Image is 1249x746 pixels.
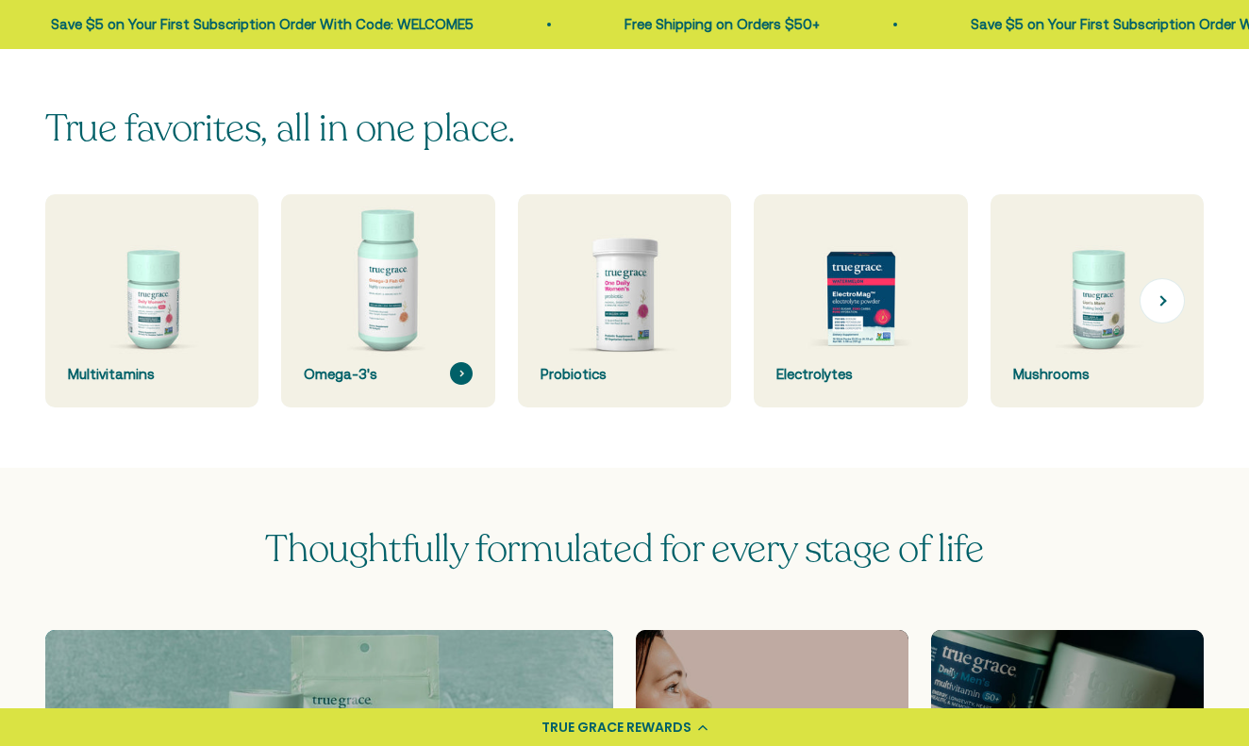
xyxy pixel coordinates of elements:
[991,194,1204,407] a: Mushrooms
[265,523,983,574] span: Thoughtfully formulated for every stage of life
[45,194,258,407] a: Multivitamins
[45,103,515,154] split-lines: True favorites, all in one place.
[68,362,236,385] div: Multivitamins
[776,362,944,385] div: Electrolytes
[754,194,967,407] a: Electrolytes
[541,718,691,738] div: TRUE GRACE REWARDS
[541,362,708,385] div: Probiotics
[518,194,731,407] a: Probiotics
[600,16,795,32] a: Free Shipping on Orders $50+
[1013,362,1181,385] div: Mushrooms
[281,194,494,407] a: Omega-3's
[304,362,472,385] div: Omega-3's
[26,13,449,36] p: Save $5 on Your First Subscription Order With Code: WELCOME5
